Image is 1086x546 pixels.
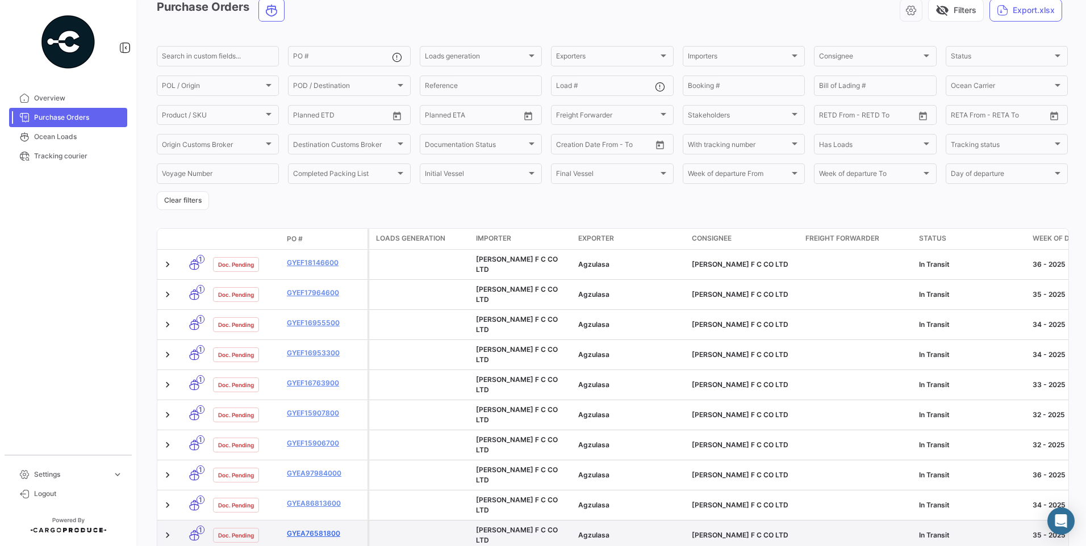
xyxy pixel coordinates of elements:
[9,108,127,127] a: Purchase Orders
[692,350,788,359] span: SEUNG JIN F C CO LTD
[9,89,127,108] a: Overview
[197,435,204,444] span: 1
[287,258,363,268] a: GYEF18146600
[34,93,123,103] span: Overview
[197,375,204,384] span: 1
[578,350,609,359] span: Agzulasa
[34,469,108,480] span: Settings
[162,469,173,481] a: Expand/Collapse Row
[162,409,173,421] a: Expand/Collapse Row
[369,229,471,249] datatable-header-cell: Loads generation
[556,171,658,179] span: Final Vessel
[162,142,264,150] span: Origin Customs Broker
[162,319,173,330] a: Expand/Collapse Row
[476,405,558,424] span: SEUNG JIN F C CO LTD
[819,142,921,150] span: Has Loads
[1046,107,1063,124] button: Open calendar
[578,233,614,243] span: Exporter
[425,113,441,121] input: From
[578,440,609,449] span: Agzulasa
[197,465,204,474] span: 1
[919,233,946,243] span: Status
[293,171,395,179] span: Completed Packing List
[40,14,97,70] img: powered-by.png
[287,498,363,509] a: GYEA86813600
[197,405,204,414] span: 1
[287,348,363,358] a: GYEF16953300
[919,350,1024,360] div: In Transit
[471,229,574,249] datatable-header-cell: Importer
[692,320,788,329] span: SEUNG JIN F C CO LTD
[919,530,1024,540] div: In Transit
[218,471,254,480] span: Doc. Pending
[692,380,788,389] span: SEUNG JIN F C CO LTD
[914,107,932,124] button: Open calendar
[688,171,790,179] span: Week of departure From
[578,501,609,509] span: Agzulasa
[34,112,123,123] span: Purchase Orders
[651,136,669,153] button: Open calendar
[476,465,558,484] span: SEUNG JIN F C CO LTD
[425,54,527,62] span: Loads generation
[218,260,254,269] span: Doc. Pending
[556,54,658,62] span: Exporters
[180,234,208,243] datatable-header-cell: Transport mode
[287,288,363,298] a: GYEF17964600
[287,528,363,539] a: GYEA76581800
[282,229,367,249] datatable-header-cell: PO #
[476,345,558,364] span: SEUNG JIN F C CO LTD
[197,345,204,354] span: 1
[162,530,173,541] a: Expand/Collapse Row
[919,470,1024,480] div: In Transit
[208,234,282,243] datatable-header-cell: Doc. Status
[476,526,558,544] span: SEUNG JIN F C CO LTD
[919,289,1024,300] div: In Transit
[805,233,879,243] span: Freight Forwarder
[476,285,558,304] span: SEUNG JIN F C CO LTD
[218,531,254,540] span: Doc. Pending
[951,142,1052,150] span: Tracking status
[287,378,363,388] a: GYEF16763900
[692,501,788,509] span: SEUNG JIN F C CO LTD
[578,380,609,389] span: Agzulasa
[162,289,173,300] a: Expand/Collapse Row
[556,113,658,121] span: Freight Forwarder
[162,113,264,121] span: Product / SKU
[425,142,527,150] span: Documentation Status
[287,234,303,244] span: PO #
[162,439,173,451] a: Expand/Collapse Row
[287,468,363,478] a: GYEA97984000
[578,260,609,268] span: Agzulasa
[112,469,123,480] span: expand_more
[293,83,395,91] span: POD / Destination
[157,191,209,210] button: Clear filters
[476,375,558,394] span: SEUNG JIN F C CO LTD
[197,315,204,324] span: 1
[476,435,558,454] span: SEUNG JIN F C CO LTD
[293,142,395,150] span: Destination Customs Broker
[476,315,558,334] span: SEUNG JIN F C CO LTD
[556,142,572,150] input: From
[162,349,173,360] a: Expand/Collapse Row
[692,531,788,539] span: SEUNG JIN F C CO LTD
[317,113,362,121] input: To
[951,54,1052,62] span: Status
[692,260,788,268] span: SEUNG JIN F C CO LTD
[951,83,1052,91] span: Ocean Carrier
[935,3,949,17] span: visibility_off
[975,113,1020,121] input: To
[819,113,835,121] input: From
[578,471,609,479] span: Agzulasa
[578,290,609,299] span: Agzulasa
[293,113,309,121] input: From
[476,255,558,274] span: SEUNG JIN F C CO LTD
[951,113,967,121] input: From
[218,501,254,510] span: Doc. Pending
[578,320,609,329] span: Agzulasa
[218,440,254,450] span: Doc. Pending
[692,440,788,449] span: SEUNG JIN F C CO LTD
[162,259,173,270] a: Expand/Collapse Row
[578,531,609,539] span: Agzulasa
[197,495,204,504] span: 1
[578,410,609,419] span: Agzulasa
